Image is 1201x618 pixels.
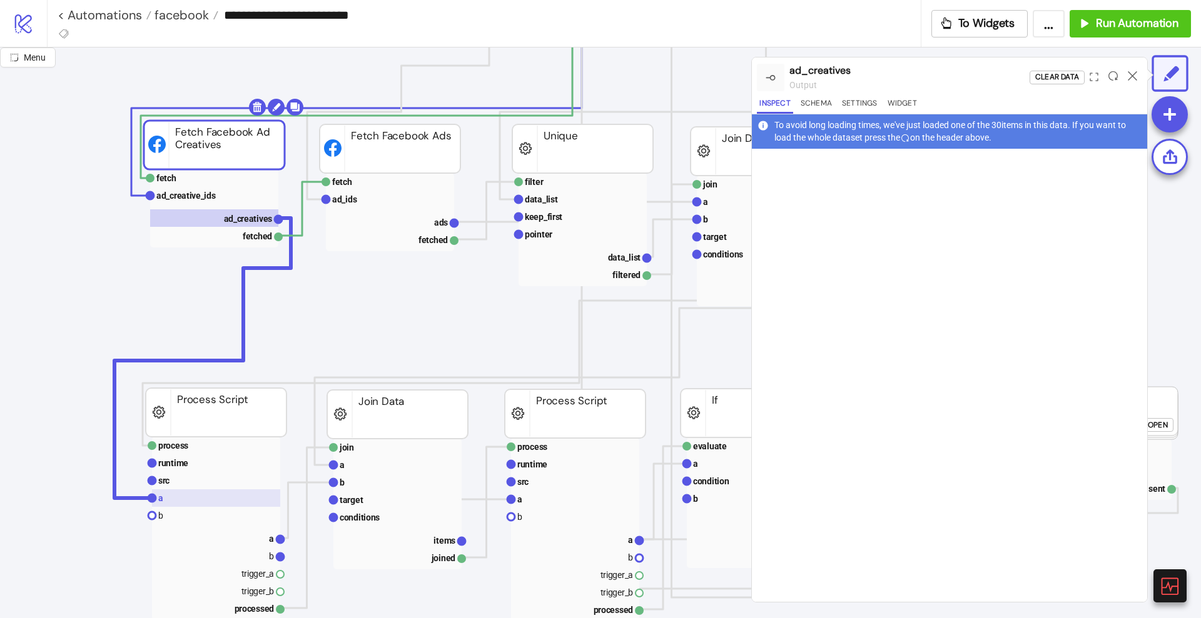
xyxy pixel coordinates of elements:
text: keep_first [525,212,562,222]
text: pointer [525,229,552,239]
text: join [339,442,354,452]
button: Schema [798,97,834,114]
span: Run Automation [1096,16,1178,31]
text: target [340,495,363,505]
text: conditions [703,249,743,259]
span: expand [1090,72,1098,81]
div: ad_creatives [789,62,1030,78]
text: conditions [340,512,380,522]
text: evaluate [693,441,727,451]
text: fetch [332,177,352,187]
text: b [269,551,274,561]
text: data_list [525,194,558,204]
text: src [517,477,529,487]
text: b [517,512,522,522]
div: To avoid long loading times, we've just loaded one of the 30 items in this data. If you want to l... [774,119,1142,144]
text: b [158,511,163,521]
span: facebook [151,7,209,23]
text: b [628,552,633,562]
text: a [158,493,163,503]
text: data_list [608,252,641,262]
text: process [158,441,188,451]
div: Open [1148,418,1168,432]
text: fetch [156,173,176,183]
button: ... [1033,10,1065,37]
button: Clear Data [1030,71,1085,84]
button: Settings [839,97,880,114]
span: To Widgets [958,16,1015,31]
text: a [340,460,345,470]
text: filter [525,177,544,187]
text: runtime [158,458,188,468]
text: items [433,536,455,546]
text: runtime [517,459,547,469]
button: Run Automation [1070,10,1191,37]
text: a [703,197,708,207]
text: ad_creatives [224,214,273,224]
a: facebook [151,9,218,21]
button: To Widgets [931,10,1028,37]
button: Open [1142,418,1173,432]
text: b [340,477,345,487]
button: Inspect [757,97,793,114]
text: a [628,535,633,545]
text: a [269,534,274,544]
text: ad_ids [332,194,357,204]
button: Widget [885,97,920,114]
span: Menu [24,52,46,62]
text: ads [434,217,448,227]
text: condition [693,476,729,486]
span: radius-bottomright [10,53,19,62]
text: src [158,476,170,486]
text: b [693,494,698,504]
text: join [702,179,717,189]
text: process [517,442,547,452]
text: ad_creative_ids [156,191,216,201]
div: Clear Data [1035,70,1079,84]
a: < Automations [58,9,151,21]
text: a [693,459,698,469]
text: b [703,214,708,224]
text: target [703,232,727,242]
text: a [517,494,522,504]
div: output [789,78,1030,92]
